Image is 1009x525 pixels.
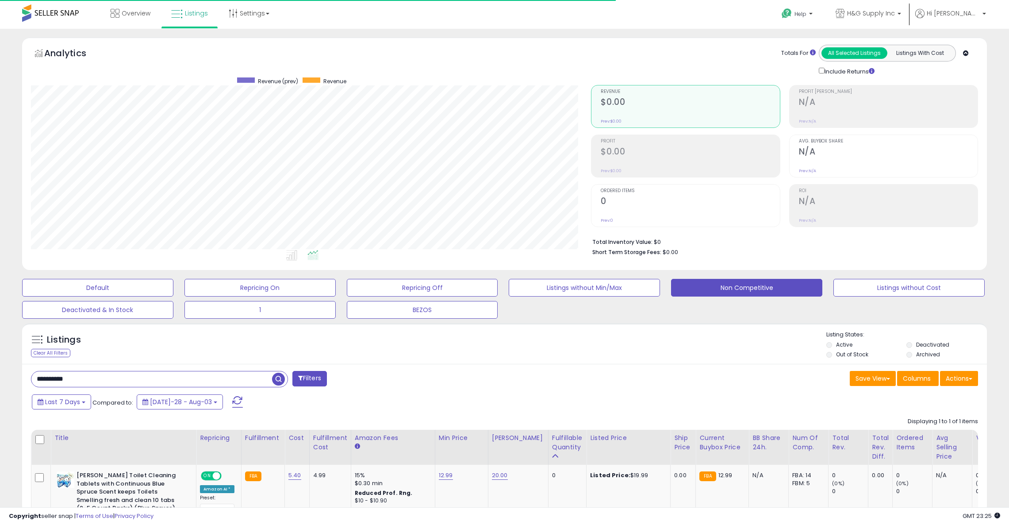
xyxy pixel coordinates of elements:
h2: N/A [799,196,978,208]
span: Last 7 Days [45,398,80,406]
span: Revenue (prev) [258,77,298,85]
span: Columns [903,374,931,383]
li: $0 [592,236,971,247]
div: 0.00 [872,471,886,479]
b: [PERSON_NAME] Toilet Cleaning Tablets with Continuous Blue Spruce Scent keeps Toilets Smelling fr... [77,471,184,515]
button: 1 [184,301,336,319]
span: Profit [601,139,779,144]
span: Avg. Buybox Share [799,139,978,144]
div: Include Returns [812,66,885,76]
small: FBA [699,471,716,481]
div: N/A [752,471,782,479]
div: 0 [552,471,579,479]
div: 0 [896,487,932,495]
div: Ordered Items [896,433,928,452]
div: Title [54,433,192,443]
div: [PERSON_NAME] [492,433,545,443]
button: Last 7 Days [32,394,91,409]
button: All Selected Listings [821,47,887,59]
div: Total Rev. Diff. [872,433,889,461]
span: H&G Supply Inc [847,9,895,18]
span: Listings [185,9,208,18]
a: Help [775,1,821,29]
h5: Analytics [44,47,104,62]
small: (0%) [832,480,844,487]
span: ROI [799,189,978,193]
div: Amazon Fees [355,433,431,443]
i: Get Help [781,8,792,19]
div: Cost [288,433,306,443]
a: Terms of Use [76,512,113,520]
div: Velocity [976,433,1008,443]
div: Fulfillable Quantity [552,433,583,452]
div: FBM: 5 [792,479,821,487]
label: Deactivated [916,341,949,348]
small: Prev: $0.00 [601,119,622,124]
button: Default [22,279,173,297]
img: 51RShZoFepL._SL40_.jpg [57,471,74,488]
b: Short Term Storage Fees: [592,248,661,256]
div: $0.30 min [355,479,428,487]
small: Prev: N/A [799,168,816,174]
a: Privacy Policy [115,512,153,520]
button: Save View [850,371,896,386]
span: Hi [PERSON_NAME] [927,9,980,18]
div: FBA: 14 [792,471,821,479]
small: (0%) [976,480,988,487]
h2: $0.00 [601,147,779,158]
b: Reduced Prof. Rng. [355,489,413,497]
span: 2025-08-11 23:25 GMT [963,512,1000,520]
small: Amazon Fees. [355,443,360,451]
div: N/A [936,471,965,479]
button: BEZOS [347,301,498,319]
div: Ship Price [674,433,692,452]
div: Clear All Filters [31,349,70,357]
span: Overview [122,9,150,18]
span: Compared to: [92,398,133,407]
h5: Listings [47,334,81,346]
div: $10 - $10.90 [355,497,428,505]
button: Actions [940,371,978,386]
button: Listings without Min/Max [509,279,660,297]
small: Prev: 0 [601,218,613,223]
span: $0.00 [663,248,678,256]
div: Avg Selling Price [936,433,968,461]
h2: N/A [799,147,978,158]
h2: N/A [799,97,978,109]
div: Preset: [200,495,234,515]
label: Active [836,341,852,348]
div: Repricing [200,433,238,443]
small: (0%) [896,480,909,487]
div: 0 [832,471,868,479]
div: Min Price [439,433,484,443]
label: Out of Stock [836,351,868,358]
span: ON [202,472,213,480]
div: 0 [896,471,932,479]
div: 0.00 [674,471,689,479]
span: Profit [PERSON_NAME] [799,89,978,94]
div: Current Buybox Price [699,433,745,452]
div: 4.99 [313,471,344,479]
div: seller snap | | [9,512,153,521]
div: $19.99 [590,471,664,479]
button: Listings without Cost [833,279,985,297]
button: Non Competitive [671,279,822,297]
a: 12.99 [439,471,453,480]
button: Listings With Cost [887,47,953,59]
small: Prev: $0.00 [601,168,622,174]
div: Totals For [781,49,816,58]
small: Prev: N/A [799,218,816,223]
h2: $0.00 [601,97,779,109]
span: 12.99 [718,471,733,479]
button: Repricing Off [347,279,498,297]
span: Help [794,10,806,18]
div: 15% [355,471,428,479]
span: Ordered Items [601,189,779,193]
div: Total Rev. [832,433,864,452]
button: [DATE]-28 - Aug-03 [137,394,223,409]
small: FBA [245,471,261,481]
p: Listing States: [826,331,987,339]
div: BB Share 24h. [752,433,785,452]
span: [DATE]-28 - Aug-03 [150,398,212,406]
span: Revenue [601,89,779,94]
